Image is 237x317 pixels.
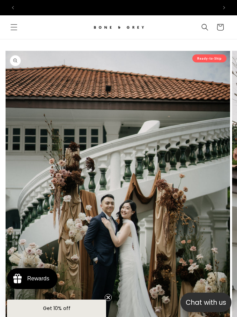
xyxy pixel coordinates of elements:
a: Bone and Grey Bridal [81,19,156,36]
summary: Search [197,20,213,35]
div: Rewards [27,276,49,282]
p: Chat with us [180,297,231,308]
div: Get 10% offClose teaser [7,300,106,317]
span: Get 10% off [43,305,71,312]
button: Close teaser [105,294,112,301]
img: Bone and Grey Bridal [92,22,145,33]
summary: Menu [6,20,22,35]
button: Open chatbox [180,293,231,312]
